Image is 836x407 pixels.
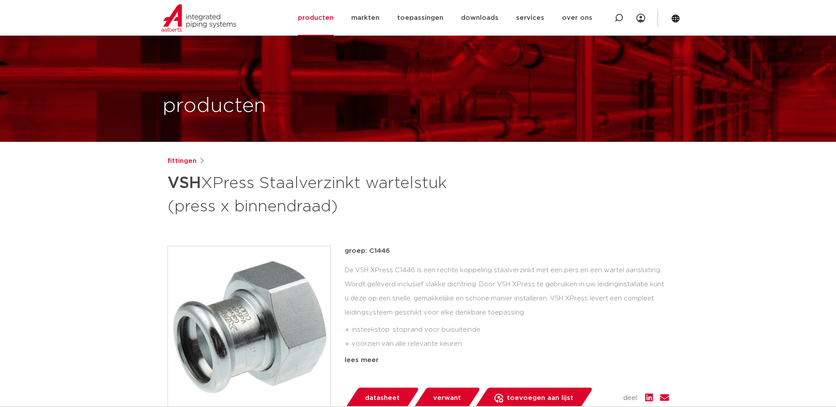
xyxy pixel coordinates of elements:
li: insteekstop: stoprand voor buisuiteinde [352,323,669,337]
strong: VSH [167,175,201,191]
span: verwant [433,391,461,405]
h1: XPress Staalverzinkt wartelstuk (press x binnendraad) [167,170,498,218]
h1: producten [163,92,266,120]
li: Leak Before Pressed-functie [352,351,669,365]
li: voorzien van alle relevante keuren [352,337,669,351]
div: De VSH XPress C1446 is een rechte koppeling staalverzinkt met een pers en een wartel aansluiting.... [345,263,669,351]
span: deel: [623,393,638,403]
span: toevoegen aan lijst [507,391,573,405]
a: fittingen [167,156,197,166]
div: lees meer [345,355,669,366]
p: groep: C1446 [345,246,669,256]
span: datasheet [365,391,400,405]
